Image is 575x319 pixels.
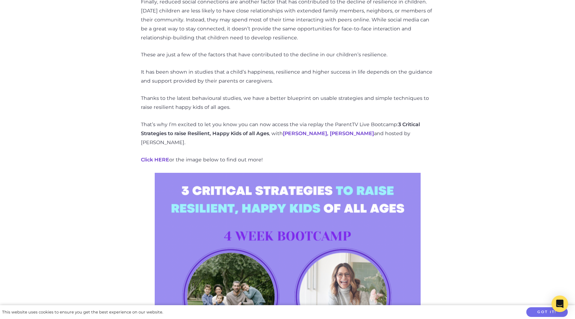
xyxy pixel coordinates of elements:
[141,68,434,86] p: It has been shown in studies that a child’s happiness, resilience and higher success in life depe...
[141,121,420,137] strong: 3 Critical Strategies to raise Resilient, Happy Kids of all Ages
[141,156,434,165] p: or the image below to find out more!
[2,309,163,316] div: This website uses cookies to ensure you get the best experience on our website.
[526,307,568,317] button: Got it!
[141,157,169,163] a: Click HERE
[141,94,434,112] p: Thanks to the latest behavioural studies, we have a better blueprint on usable strategies and sim...
[141,50,434,59] p: These are just a few of the factors that have contributed to the decline in our children’s resili...
[141,120,434,147] p: That’s why I’m excited to let you know you can now access the via replay the ParentTV Live Bootca...
[552,295,568,312] div: Open Intercom Messenger
[283,130,374,137] a: [PERSON_NAME], [PERSON_NAME]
